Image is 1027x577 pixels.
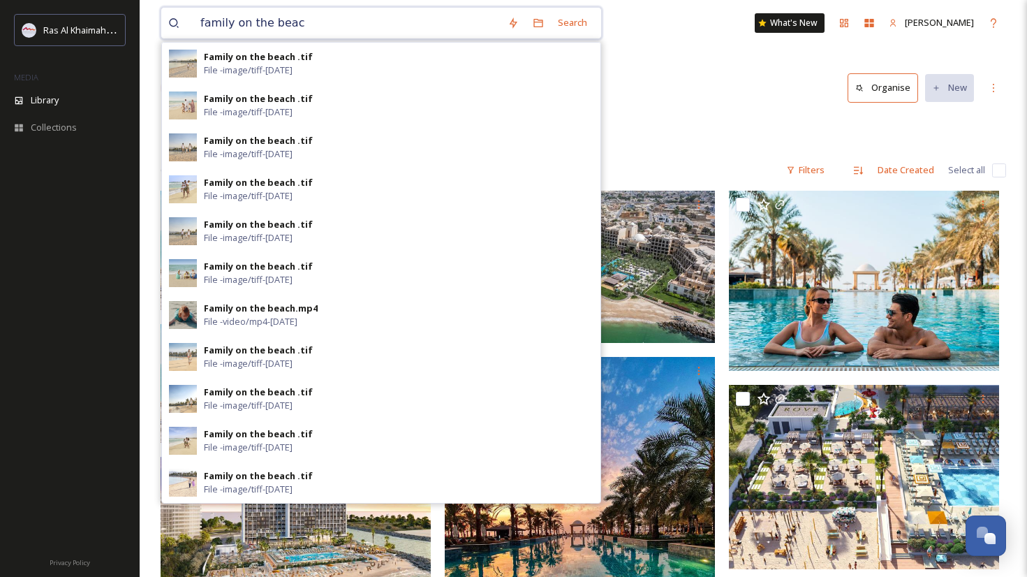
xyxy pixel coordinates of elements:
img: d6503e59-2ff0-454f-8861-605847c9ffb0.jpg [169,301,197,329]
img: 46f5c2c3-fa19-4e96-80d4-44bdb576aa99.jpg [169,50,197,78]
img: 8a2e16d2-e464-423f-a1c4-08391d4e8b75.jpg [169,343,197,371]
span: Privacy Policy [50,558,90,567]
div: Family on the beach .tif [204,260,313,273]
img: ROVE AL MARJAN ISLAND .jpg [729,385,999,569]
a: Privacy Policy [50,553,90,570]
button: New [925,74,974,101]
span: File - image/tiff - [DATE] [204,64,293,77]
img: Logo_RAKTDA_RGB-01.png [22,23,36,37]
div: Family on the beach .tif [204,92,313,105]
span: File - image/tiff - [DATE] [204,105,293,119]
div: Family on the beach .tif [204,218,313,231]
span: File - image/tiff - [DATE] [204,399,293,412]
button: Open Chat [966,516,1006,556]
a: [PERSON_NAME] [882,9,981,36]
img: Rixos Al Mairid Ras Al Khaimah Resort.jpg [729,191,999,371]
span: File - image/tiff - [DATE] [204,189,293,203]
span: File - image/tiff - [DATE] [204,273,293,286]
div: Family on the beach .tif [204,50,313,64]
span: Select all [948,163,985,177]
div: Family on the beach .tif [204,176,313,189]
img: aeaf952b-b6bd-49eb-8c34-81c2885e782d.jpg [169,385,197,413]
span: File - image/tiff - [DATE] [204,231,293,244]
span: Ras Al Khaimah Tourism Development Authority [43,23,241,36]
span: File - image/tiff - [DATE] [204,441,293,454]
div: Family on the beach.mp4 [204,302,318,315]
span: [PERSON_NAME] [905,16,974,29]
a: Organise [848,73,925,102]
div: Family on the beach .tif [204,344,313,357]
div: Filters [779,156,832,184]
img: 35d914f4-88a0-42e6-85f6-0589971e1169.jpg [169,133,197,161]
div: Family on the beach .tif [204,469,313,483]
img: d4fed497-f048-4bff-baa8-a54fee459c83.jpg [169,92,197,119]
div: Family on the beach .tif [204,134,313,147]
span: File - image/tiff - [DATE] [204,147,293,161]
div: Family on the beach .tif [204,386,313,399]
img: a0080701-f94b-4f84-9ed3-020ec606323f.jpg [169,469,197,497]
img: 5e8c1ada-1659-489f-84fc-cf2b9896b4e6.jpg [169,175,197,203]
span: File - image/tiff - [DATE] [204,357,293,370]
span: 691 file s [161,163,193,177]
input: Search your library [193,8,501,38]
div: Family on the beach .tif [204,428,313,441]
a: What's New [755,13,825,33]
img: aee84f69-dd5e-4914-8143-afdf3dceb8ff.jpg [169,259,197,287]
img: bcde6592-05ce-4d47-a994-363a11f0160b.jpg [169,427,197,455]
span: File - video/mp4 - [DATE] [204,315,297,328]
div: Date Created [871,156,941,184]
img: Rixos Al Mairid Ras Al Khaimah Resort.jpg [161,191,431,310]
button: Organise [848,73,918,102]
span: MEDIA [14,72,38,82]
img: Rixos Al Mairid Ras Al Khaimah Resort.jpg [161,324,431,444]
div: Search [551,9,594,36]
span: Collections [31,121,77,134]
span: Library [31,94,59,107]
img: f5718702-a796-4956-8276-a74f38c09c52.jpg [169,217,197,245]
span: File - image/tiff - [DATE] [204,483,293,496]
